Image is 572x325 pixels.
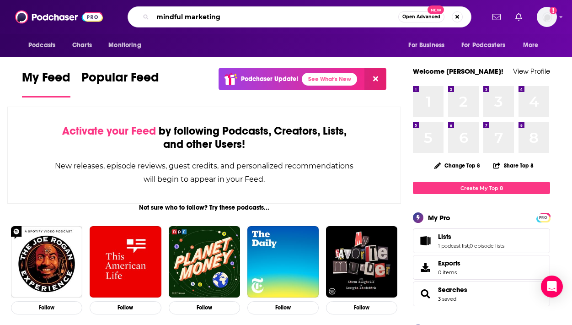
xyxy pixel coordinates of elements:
a: Welcome [PERSON_NAME]! [413,67,503,76]
button: Follow [11,301,82,314]
div: Search podcasts, credits, & more... [128,6,471,27]
a: Exports [413,255,550,280]
button: open menu [455,37,519,54]
span: Lists [438,233,451,241]
span: Charts [72,39,92,52]
div: My Pro [428,213,450,222]
button: Follow [247,301,319,314]
div: Not sure who to follow? Try these podcasts... [7,204,401,211]
a: PRO [538,214,549,221]
a: Lists [416,234,434,247]
span: New [428,5,444,14]
span: Logged in as hannahlevine [537,7,557,27]
a: See What's New [302,73,357,86]
a: Show notifications dropdown [512,9,526,25]
span: , [469,243,470,249]
a: Searches [438,286,467,294]
span: Exports [438,259,460,267]
button: Follow [169,301,240,314]
svg: Add a profile image [550,7,557,14]
img: Planet Money [169,226,240,298]
button: Show profile menu [537,7,557,27]
span: For Business [408,39,444,52]
a: Create My Top 8 [413,182,550,194]
a: View Profile [513,67,550,76]
img: My Favorite Murder with Karen Kilgariff and Georgia Hardstark [326,226,397,298]
span: Searches [413,282,550,306]
span: Popular Feed [81,70,159,91]
a: Show notifications dropdown [489,9,504,25]
p: Podchaser Update! [241,75,298,83]
button: Follow [90,301,161,314]
button: Change Top 8 [429,160,486,171]
a: 1 podcast list [438,243,469,249]
a: Popular Feed [81,70,159,97]
button: Follow [326,301,397,314]
a: Charts [66,37,97,54]
button: open menu [22,37,67,54]
span: More [523,39,539,52]
img: User Profile [537,7,557,27]
span: Activate your Feed [62,124,156,138]
button: open menu [517,37,550,54]
a: 3 saved [438,296,456,302]
div: New releases, episode reviews, guest credits, and personalized recommendations will begin to appe... [53,159,355,186]
span: Open Advanced [402,15,440,19]
button: open menu [402,37,456,54]
a: My Feed [22,70,70,97]
button: open menu [102,37,153,54]
span: Lists [413,228,550,253]
span: 0 items [438,269,460,276]
a: 0 episode lists [470,243,504,249]
img: Podchaser - Follow, Share and Rate Podcasts [15,8,103,26]
button: Share Top 8 [493,157,534,174]
img: The Daily [247,226,319,298]
button: Open AdvancedNew [398,11,444,22]
div: Open Intercom Messenger [541,276,563,298]
div: by following Podcasts, Creators, Lists, and other Users! [53,125,355,151]
span: For Podcasters [461,39,505,52]
a: Searches [416,287,434,300]
span: Exports [416,261,434,274]
a: Lists [438,233,504,241]
span: Monitoring [108,39,141,52]
img: This American Life [90,226,161,298]
span: My Feed [22,70,70,91]
input: Search podcasts, credits, & more... [153,10,398,24]
img: The Joe Rogan Experience [11,226,82,298]
span: Podcasts [28,39,55,52]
